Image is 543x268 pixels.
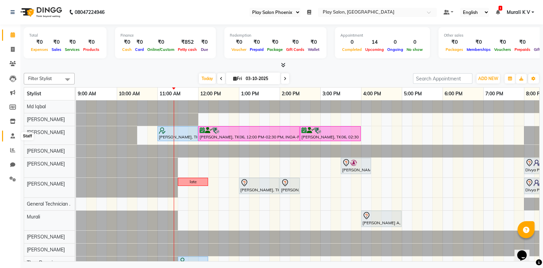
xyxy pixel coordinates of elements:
div: Total [29,33,101,38]
span: Card [133,47,146,52]
span: Wallet [306,47,321,52]
div: [PERSON_NAME], TK02, 11:00 AM-12:00 PM, Deluxe Manicure [158,127,197,140]
div: [PERSON_NAME], TK04, 02:00 PM-02:30 PM, [PERSON_NAME] Shaping [280,179,299,193]
div: ₹0 [265,38,284,46]
div: Finance [120,33,210,38]
span: ADD NEW [478,76,498,81]
div: ₹0 [513,38,532,46]
div: Redemption [230,33,321,38]
div: [PERSON_NAME] A, TK05, 04:00 PM-05:00 PM, Hair Cut [DEMOGRAPHIC_DATA] (Head Stylist) [362,212,401,226]
div: [PERSON_NAME], TK06, 02:30 PM-04:00 PM, ULTIMATE BESPOKE HAIR AND SCALP RITUAL - 90 MIN Women [301,127,360,140]
span: Due [199,47,210,52]
a: 4:00 PM [361,89,383,99]
div: Appointment [340,33,425,38]
div: 0 [386,38,405,46]
span: Than Pamei [27,260,53,266]
button: ADD NEW [476,74,500,83]
span: Cash [120,47,133,52]
span: Memberships [465,47,492,52]
span: [PERSON_NAME] [27,129,65,135]
a: 10:00 AM [117,89,142,99]
div: [PERSON_NAME], TK04, 01:00 PM-02:00 PM, Hair Cut Men (Head Stylist) [240,179,279,193]
input: Search Appointment [413,73,472,84]
div: ₹852 [176,38,199,46]
a: 1:00 PM [239,89,261,99]
div: ₹0 [465,38,492,46]
img: logo [17,3,64,22]
span: General Technician . [27,201,70,207]
div: 14 [363,38,386,46]
span: Murali K V [507,9,530,16]
span: Voucher [230,47,248,52]
span: Filter Stylist [28,76,52,81]
span: Expenses [29,47,50,52]
div: Staff [21,132,34,140]
span: Products [81,47,101,52]
span: Prepaids [513,47,532,52]
div: ₹0 [29,38,50,46]
span: Package [265,47,284,52]
a: 9:00 AM [76,89,98,99]
a: 7:00 PM [484,89,505,99]
div: ₹0 [81,38,101,46]
div: ₹0 [306,38,321,46]
div: 0 [405,38,425,46]
span: Completed [340,47,363,52]
span: No show [405,47,425,52]
div: ₹0 [133,38,146,46]
a: 11:00 AM [158,89,182,99]
span: Upcoming [363,47,386,52]
div: [PERSON_NAME] J, TK01, 03:30 PM-04:15 PM, Brightening Wax full arms, full legs, undr arms [341,159,370,173]
span: [PERSON_NAME] [27,181,65,187]
div: ₹0 [444,38,465,46]
span: Ongoing [386,47,405,52]
div: ₹0 [50,38,63,46]
span: [PERSON_NAME] [27,161,65,167]
div: 0 [340,38,363,46]
span: [PERSON_NAME] [27,234,65,240]
span: Prepaid [248,47,265,52]
div: ₹0 [492,38,513,46]
span: Online/Custom [146,47,176,52]
span: Packages [444,47,465,52]
span: Services [63,47,81,52]
span: Vouchers [492,47,513,52]
span: [PERSON_NAME] [27,247,65,253]
span: [PERSON_NAME] [27,116,65,122]
span: Md Iqbal [27,103,46,110]
span: Stylist [27,91,41,97]
span: Fri [231,76,244,81]
input: 2025-10-03 [244,74,278,84]
span: Today [199,73,216,84]
span: [PERSON_NAME] [27,148,65,154]
div: ₹0 [120,38,133,46]
div: [PERSON_NAME], TK06, 12:00 PM-02:30 PM, INOA-Full Global Colour - Short [199,127,299,140]
a: 6:00 PM [443,89,464,99]
a: 3:00 PM [321,89,342,99]
div: ₹0 [248,38,265,46]
a: 5:00 PM [402,89,424,99]
span: Murali [27,214,40,220]
span: Petty cash [176,47,199,52]
div: ₹0 [230,38,248,46]
div: late [190,179,196,185]
span: Gift Cards [284,47,306,52]
div: ₹0 [146,38,176,46]
span: 1 [499,6,502,11]
a: 1 [496,9,500,15]
div: ₹0 [63,38,81,46]
a: 2:00 PM [280,89,301,99]
div: ₹0 [199,38,210,46]
b: 08047224946 [75,3,105,22]
span: Sales [50,47,63,52]
iframe: chat widget [514,241,536,261]
a: 12:00 PM [199,89,223,99]
div: ₹0 [284,38,306,46]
